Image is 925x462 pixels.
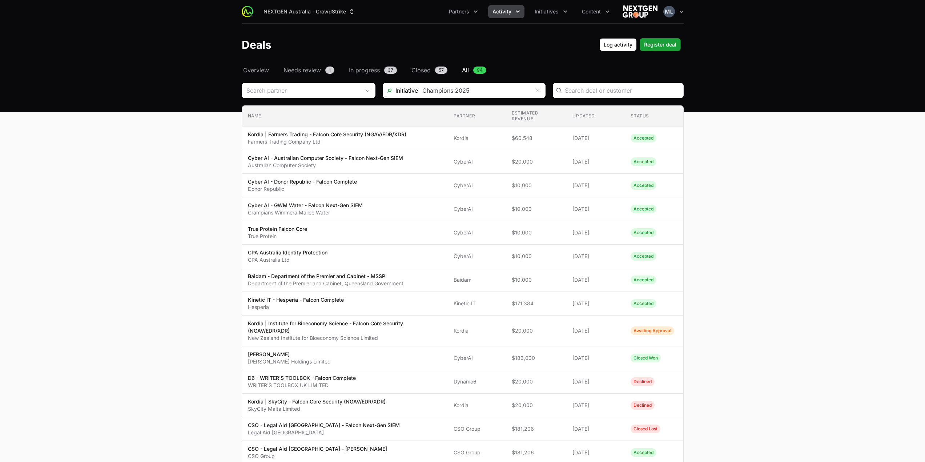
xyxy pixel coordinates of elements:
[492,8,511,15] span: Activity
[248,225,307,233] p: True Protein Falcon Core
[248,429,400,436] p: Legal Aid [GEOGRAPHIC_DATA]
[572,327,619,334] span: [DATE]
[248,162,403,169] p: Australian Computer Society
[572,449,619,456] span: [DATE]
[506,106,567,126] th: Estimated revenue
[454,449,500,456] span: CSO Group
[578,5,614,18] button: Content
[248,296,344,304] p: Kinetic IT - Hesperia - Falcon Complete
[599,38,681,51] div: Primary actions
[248,178,357,185] p: Cyber AI - Donor Republic - Falcon Complete
[572,402,619,409] span: [DATE]
[347,66,398,75] a: In progress37
[454,354,500,362] span: CyberAI
[565,86,679,95] input: Search deal or customer
[418,83,531,98] input: Search initiatives
[383,86,418,95] span: Initiative
[248,202,363,209] p: Cyber AI - GWM Water - Falcon Next-Gen SIEM
[572,354,619,362] span: [DATE]
[454,253,500,260] span: CyberAI
[248,405,386,413] p: SkyCity Malta Limited
[604,40,632,49] span: Log activity
[248,256,327,264] p: CPA Australia Ltd
[248,280,403,287] p: Department of the Premier and Cabinet, Queensland Government
[248,351,331,358] p: [PERSON_NAME]
[512,229,561,236] span: $10,000
[512,205,561,213] span: $10,000
[644,40,676,49] span: Register deal
[448,106,506,126] th: Partner
[512,276,561,284] span: $10,000
[530,5,572,18] button: Initiatives
[572,425,619,433] span: [DATE]
[512,253,561,260] span: $10,000
[248,320,442,334] p: Kordia | Institute for Bioeconomy Science - Falcon Core Security (NGAV/EDR/XDR)
[488,5,524,18] div: Activity menu
[248,209,363,216] p: Grampians Wimmera Mallee Water
[248,382,356,389] p: WRITER'S TOOLBOX UK LIMITED
[488,5,524,18] button: Activity
[572,205,619,213] span: [DATE]
[461,66,488,75] a: All94
[572,378,619,385] span: [DATE]
[572,300,619,307] span: [DATE]
[512,134,561,142] span: $60,548
[435,67,447,74] span: 57
[454,425,500,433] span: CSO Group
[530,5,572,18] div: Initiatives menu
[454,182,500,189] span: CyberAI
[248,138,406,145] p: Farmers Trading Company Ltd
[599,38,637,51] button: Log activity
[283,66,321,75] span: Needs review
[449,8,469,15] span: Partners
[473,67,486,74] span: 94
[248,304,344,311] p: Hesperia
[578,5,614,18] div: Content menu
[248,422,400,429] p: CSO - Legal Aid [GEOGRAPHIC_DATA] - Falcon Next-Gen SIEM
[242,106,448,126] th: Name
[454,276,500,284] span: Baidam
[410,66,449,75] a: Closed57
[248,445,387,453] p: CSO - Legal Aid [GEOGRAPHIC_DATA] - [PERSON_NAME]
[361,83,375,98] div: Open
[531,83,545,98] button: Remove
[248,131,406,138] p: Kordia | Farmers Trading - Falcon Core Security (NGAV/EDR/XDR)
[512,300,561,307] span: $171,384
[454,300,500,307] span: Kinetic IT
[248,185,357,193] p: Donor Republic
[248,358,331,365] p: [PERSON_NAME] Holdings Limited
[384,67,397,74] span: 37
[572,276,619,284] span: [DATE]
[454,158,500,165] span: CyberAI
[242,83,361,98] input: Search partner
[242,66,270,75] a: Overview
[445,5,482,18] div: Partners menu
[512,449,561,456] span: $181,206
[248,154,403,162] p: Cyber AI - Australian Computer Society - Falcon Next-Gen SIEM
[454,327,500,334] span: Kordia
[454,229,500,236] span: CyberAI
[512,327,561,334] span: $20,000
[248,453,387,460] p: CSO Group
[572,229,619,236] span: [DATE]
[259,5,360,18] button: NEXTGEN Australia - CrowdStrike
[248,273,403,280] p: Baidam - Department of the Premier and Cabinet - MSSP
[512,158,561,165] span: $20,000
[512,402,561,409] span: $20,000
[349,66,380,75] span: In progress
[512,378,561,385] span: $20,000
[242,38,272,51] h1: Deals
[625,106,683,126] th: Status
[512,182,561,189] span: $10,000
[248,374,356,382] p: D6 - WRITER'S TOOLBOX - Falcon Complete
[242,6,253,17] img: ActivitySource
[663,6,675,17] img: Mustafa Larki
[454,134,500,142] span: Kordia
[248,233,307,240] p: True Protein
[512,354,561,362] span: $183,000
[248,249,327,256] p: CPA Australia Identity Protection
[248,398,386,405] p: Kordia | SkyCity - Falcon Core Security (NGAV/EDR/XDR)
[567,106,625,126] th: Updated
[572,182,619,189] span: [DATE]
[282,66,336,75] a: Needs review1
